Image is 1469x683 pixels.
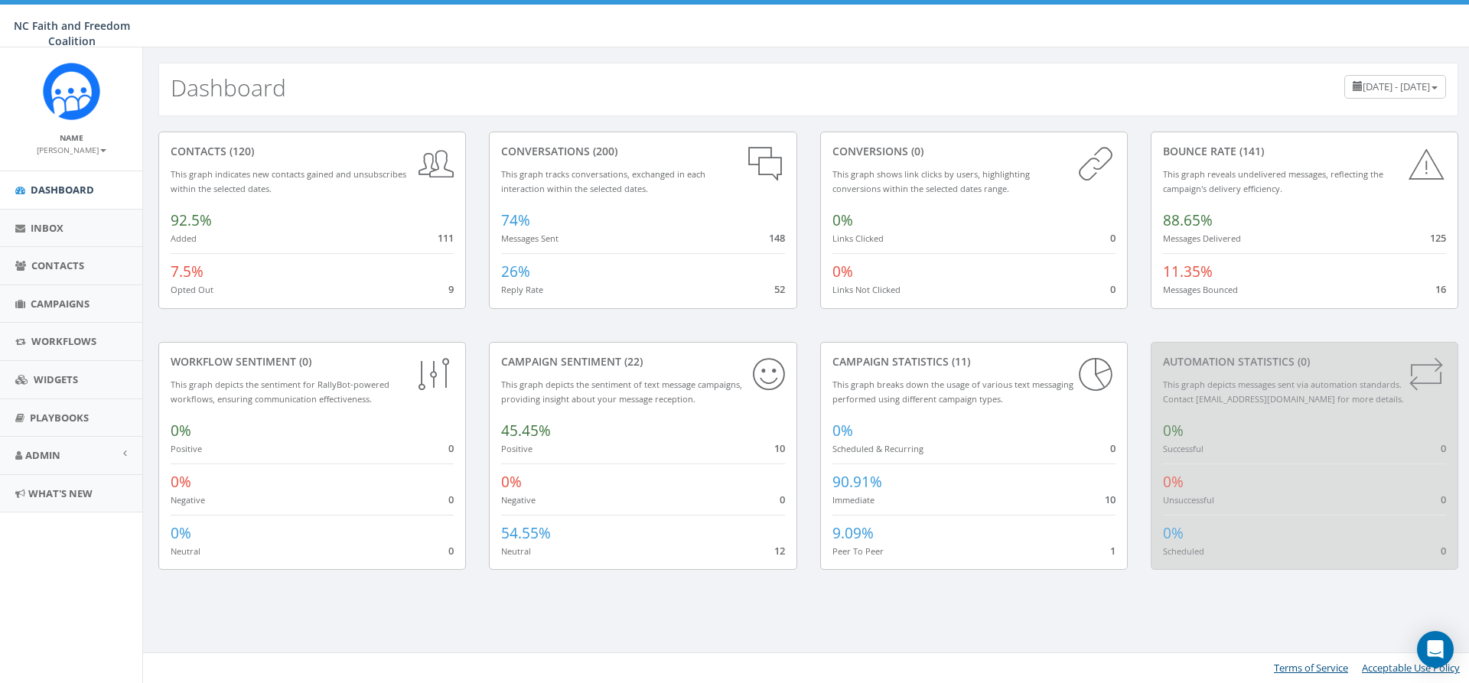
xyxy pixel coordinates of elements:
[171,494,205,506] small: Negative
[171,75,286,100] h2: Dashboard
[769,231,785,245] span: 148
[1236,144,1264,158] span: (141)
[832,284,901,295] small: Links Not Clicked
[1163,545,1204,557] small: Scheduled
[1163,354,1446,369] div: Automation Statistics
[501,494,536,506] small: Negative
[501,354,784,369] div: Campaign Sentiment
[1363,80,1430,93] span: [DATE] - [DATE]
[501,523,551,543] span: 54.55%
[1163,168,1383,194] small: This graph reveals undelivered messages, reflecting the campaign's delivery efficiency.
[1163,523,1184,543] span: 0%
[621,354,643,369] span: (22)
[501,210,530,230] span: 74%
[1163,472,1184,492] span: 0%
[31,183,94,197] span: Dashboard
[43,63,100,120] img: Rally_Corp_Icon.png
[1110,544,1116,558] span: 1
[501,421,551,441] span: 45.45%
[1274,661,1348,675] a: Terms of Service
[37,145,106,155] small: [PERSON_NAME]
[171,379,389,405] small: This graph depicts the sentiment for RallyBot-powered workflows, ensuring communication effective...
[501,262,530,281] span: 26%
[1163,494,1214,506] small: Unsuccessful
[171,443,202,454] small: Positive
[832,210,853,230] span: 0%
[774,282,785,296] span: 52
[832,494,875,506] small: Immediate
[34,372,78,386] span: Widgets
[832,472,882,492] span: 90.91%
[171,545,200,557] small: Neutral
[31,221,64,235] span: Inbox
[1441,544,1446,558] span: 0
[908,144,923,158] span: (0)
[1163,210,1213,230] span: 88.65%
[171,144,454,159] div: contacts
[501,284,543,295] small: Reply Rate
[1163,443,1204,454] small: Successful
[501,168,705,194] small: This graph tracks conversations, exchanged in each interaction within the selected dates.
[226,144,254,158] span: (120)
[1163,379,1404,405] small: This graph depicts messages sent via automation standards. Contact [EMAIL_ADDRESS][DOMAIN_NAME] f...
[832,233,884,244] small: Links Clicked
[1417,631,1454,668] div: Open Intercom Messenger
[1295,354,1310,369] span: (0)
[832,262,853,281] span: 0%
[171,472,191,492] span: 0%
[832,523,874,543] span: 9.09%
[438,231,454,245] span: 111
[31,259,84,272] span: Contacts
[832,379,1073,405] small: This graph breaks down the usage of various text messaging performed using different campaign types.
[171,233,197,244] small: Added
[171,284,213,295] small: Opted Out
[1163,233,1241,244] small: Messages Delivered
[37,142,106,156] a: [PERSON_NAME]
[501,379,742,405] small: This graph depicts the sentiment of text message campaigns, providing insight about your message ...
[31,334,96,348] span: Workflows
[1110,441,1116,455] span: 0
[832,545,884,557] small: Peer To Peer
[590,144,617,158] span: (200)
[25,448,60,462] span: Admin
[832,168,1030,194] small: This graph shows link clicks by users, highlighting conversions within the selected dates range.
[949,354,970,369] span: (11)
[1441,493,1446,506] span: 0
[501,233,559,244] small: Messages Sent
[1163,144,1446,159] div: Bounce Rate
[171,210,212,230] span: 92.5%
[501,545,531,557] small: Neutral
[501,144,784,159] div: conversations
[1362,661,1460,675] a: Acceptable Use Policy
[171,262,204,281] span: 7.5%
[448,441,454,455] span: 0
[832,144,1116,159] div: conversions
[1110,231,1116,245] span: 0
[832,354,1116,369] div: Campaign Statistics
[774,441,785,455] span: 10
[780,493,785,506] span: 0
[1163,284,1238,295] small: Messages Bounced
[171,523,191,543] span: 0%
[1430,231,1446,245] span: 125
[832,421,853,441] span: 0%
[296,354,311,369] span: (0)
[1163,262,1213,281] span: 11.35%
[30,411,89,424] span: Playbooks
[1163,421,1184,441] span: 0%
[1441,441,1446,455] span: 0
[448,544,454,558] span: 0
[171,354,454,369] div: Workflow Sentiment
[171,421,191,441] span: 0%
[501,472,522,492] span: 0%
[31,297,90,311] span: Campaigns
[448,282,454,296] span: 9
[448,493,454,506] span: 0
[501,443,533,454] small: Positive
[60,132,83,143] small: Name
[1435,282,1446,296] span: 16
[1105,493,1116,506] span: 10
[774,544,785,558] span: 12
[171,168,406,194] small: This graph indicates new contacts gained and unsubscribes within the selected dates.
[1110,282,1116,296] span: 0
